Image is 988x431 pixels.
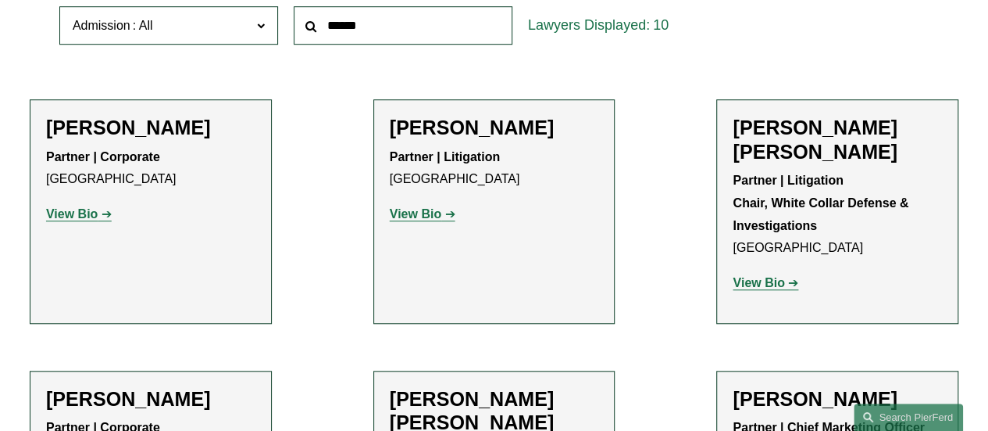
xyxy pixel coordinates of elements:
[733,170,942,260] p: [GEOGRAPHIC_DATA]
[733,387,942,411] h2: [PERSON_NAME]
[46,387,255,411] h2: [PERSON_NAME]
[46,116,255,139] h2: [PERSON_NAME]
[46,146,255,192] p: [GEOGRAPHIC_DATA]
[46,207,112,221] a: View Bio
[653,17,669,33] span: 10
[733,174,911,232] strong: Partner | Litigation Chair, White Collar Defense & Investigations
[73,19,130,32] span: Admission
[390,150,500,163] strong: Partner | Litigation
[390,146,599,192] p: [GEOGRAPHIC_DATA]
[390,207,455,221] a: View Bio
[733,276,798,289] a: View Bio
[854,404,963,431] a: Search this site
[390,207,441,221] strong: View Bio
[390,116,599,139] h2: [PERSON_NAME]
[733,116,942,163] h2: [PERSON_NAME] [PERSON_NAME]
[46,207,98,221] strong: View Bio
[46,150,160,163] strong: Partner | Corporate
[733,276,784,289] strong: View Bio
